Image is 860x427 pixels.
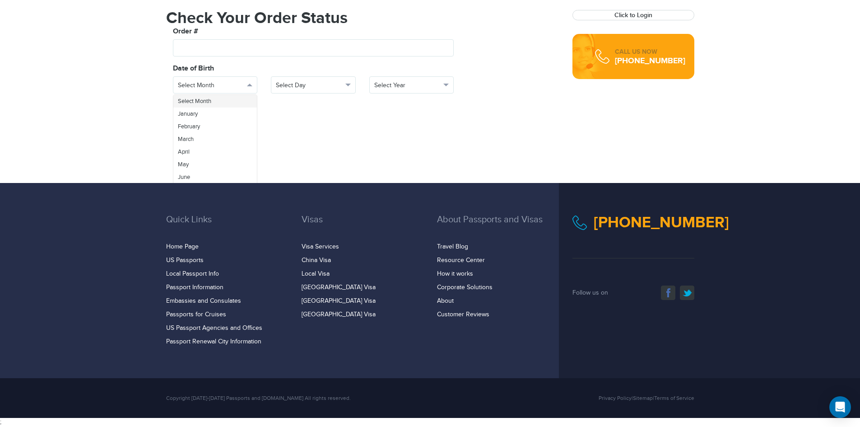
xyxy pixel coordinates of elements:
[166,284,223,291] a: Passport Information
[178,98,211,105] span: Select Month
[614,11,652,19] a: Click to Login
[369,76,454,94] button: Select Year
[166,257,204,264] a: US Passports
[437,270,473,277] a: How it works
[599,395,632,401] a: Privacy Policy
[178,110,198,117] span: January
[166,243,199,250] a: Home Page
[271,76,356,94] button: Select Day
[437,284,493,291] a: Corporate Solutions
[680,286,694,300] a: twitter
[178,174,190,181] span: June
[302,311,376,318] a: [GEOGRAPHIC_DATA] Visa
[302,257,331,264] a: China Visa
[178,148,190,155] span: April
[166,297,241,305] a: Embassies and Consulates
[173,76,258,94] button: Select Month
[178,136,194,143] span: March
[178,161,189,168] span: May
[615,47,685,56] div: CALL US NOW
[276,81,343,90] span: Select Day
[166,270,219,277] a: Local Passport Info
[302,215,423,238] h3: Visas
[829,396,851,418] div: Open Intercom Messenger
[615,56,685,66] div: [PHONE_NUMBER]
[173,26,198,37] label: Order #
[661,286,675,300] a: facebook
[594,213,729,232] a: [PHONE_NUMBER]
[159,394,521,402] div: Copyright [DATE]-[DATE] Passports and [DOMAIN_NAME] All rights reserved.
[374,81,441,90] span: Select Year
[437,257,485,264] a: Resource Center
[166,311,226,318] a: Passports for Cruises
[302,270,330,277] a: Local Visa
[437,311,489,318] a: Customer Reviews
[166,338,261,345] a: Passport Renewal City Information
[302,243,339,250] a: Visa Services
[654,395,694,401] a: Terms of Service
[572,289,608,296] span: Follow us on
[437,297,454,305] a: About
[521,394,701,402] div: | |
[302,284,376,291] a: [GEOGRAPHIC_DATA] Visa
[166,324,262,332] a: US Passport Agencies and Offices
[437,243,468,250] a: Travel Blog
[178,123,200,130] span: February
[302,297,376,305] a: [GEOGRAPHIC_DATA] Visa
[173,63,214,74] label: Date of Birth
[166,215,288,238] h3: Quick Links
[166,10,559,26] h1: Check Your Order Status
[437,215,559,238] h3: About Passports and Visas
[633,395,653,401] a: Sitemap
[178,81,245,90] span: Select Month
